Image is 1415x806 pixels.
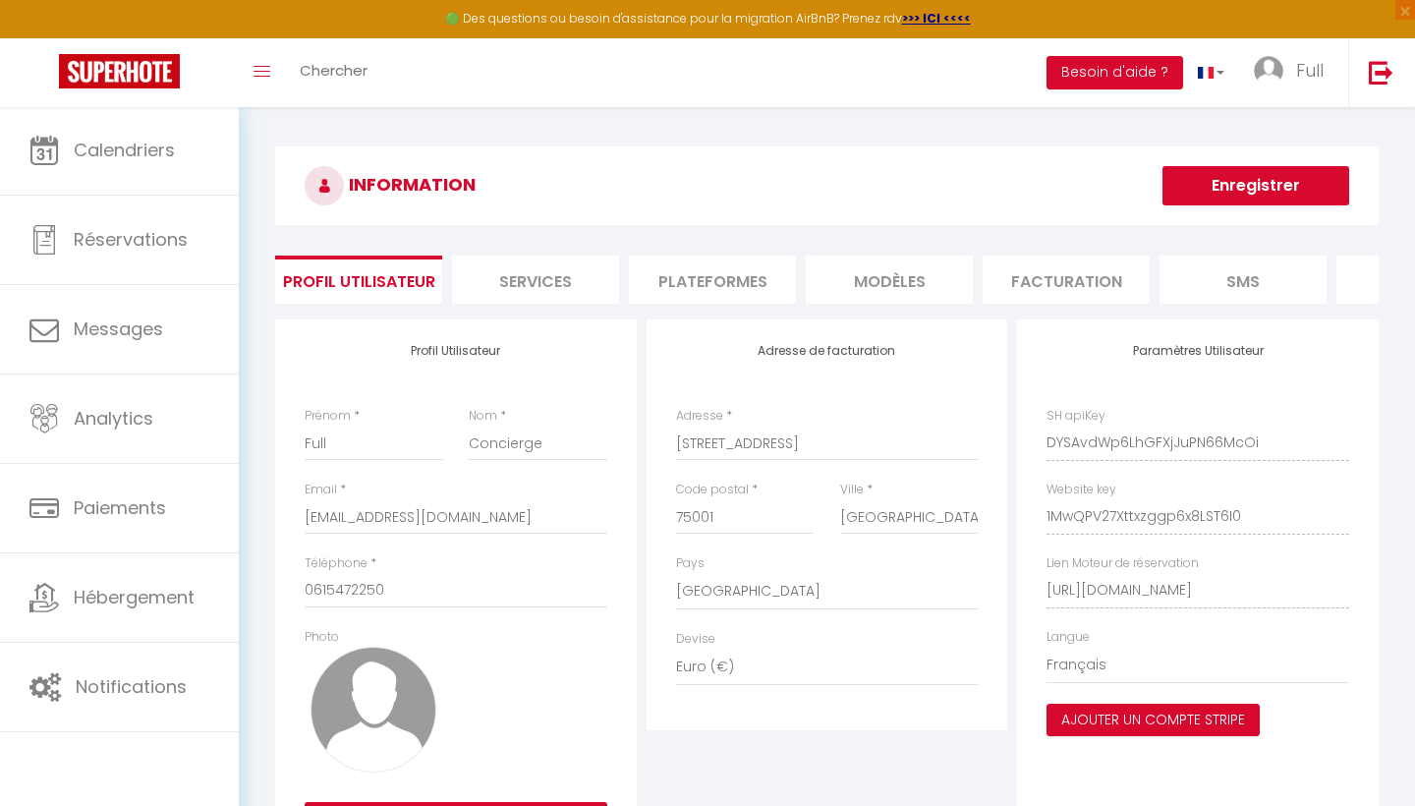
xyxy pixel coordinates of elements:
[469,407,497,426] label: Nom
[74,406,153,431] span: Analytics
[74,227,188,252] span: Réservations
[676,630,715,649] label: Devise
[902,10,971,27] a: >>> ICI <<<<
[1254,56,1283,86] img: ...
[311,647,436,773] img: avatar.png
[676,481,749,499] label: Code postal
[1047,554,1199,573] label: Lien Moteur de réservation
[1160,256,1327,304] li: SMS
[629,256,796,304] li: Plateformes
[74,317,163,341] span: Messages
[74,138,175,162] span: Calendriers
[76,674,187,699] span: Notifications
[305,554,368,573] label: Téléphone
[305,481,337,499] label: Email
[1047,407,1105,426] label: SH apiKey
[305,407,351,426] label: Prénom
[59,54,180,88] img: Super Booking
[1047,704,1260,737] button: Ajouter un compte Stripe
[1047,56,1183,89] button: Besoin d'aide ?
[300,60,368,81] span: Chercher
[285,38,382,107] a: Chercher
[305,344,607,358] h4: Profil Utilisateur
[305,628,339,647] label: Photo
[840,481,864,499] label: Ville
[1047,628,1090,647] label: Langue
[1369,60,1393,85] img: logout
[1047,481,1116,499] label: Website key
[983,256,1150,304] li: Facturation
[1047,344,1349,358] h4: Paramètres Utilisateur
[676,407,723,426] label: Adresse
[74,495,166,520] span: Paiements
[676,554,705,573] label: Pays
[452,256,619,304] li: Services
[1239,38,1348,107] a: ... Full
[676,344,979,358] h4: Adresse de facturation
[74,585,195,609] span: Hébergement
[275,146,1379,225] h3: INFORMATION
[1162,166,1349,205] button: Enregistrer
[1296,58,1324,83] span: Full
[275,256,442,304] li: Profil Utilisateur
[806,256,973,304] li: MODÈLES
